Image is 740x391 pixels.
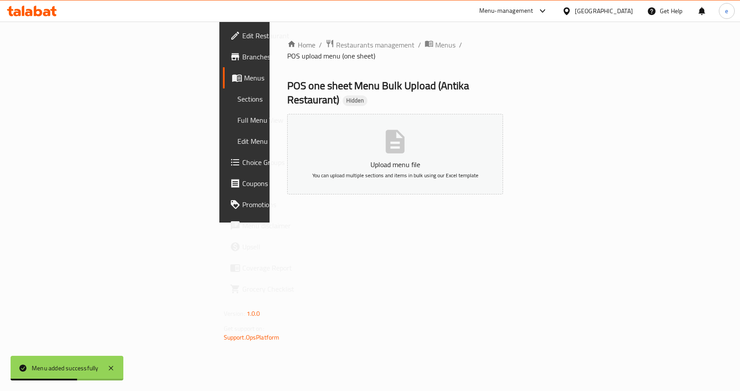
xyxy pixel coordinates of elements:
[242,199,336,210] span: Promotions
[336,40,414,50] span: Restaurants management
[242,30,336,41] span: Edit Restaurant
[242,220,336,231] span: Menu disclaimer
[224,323,264,334] span: Get support on:
[242,178,336,189] span: Coupons
[224,332,280,343] a: Support.OpsPlatform
[287,76,469,110] span: POS one sheet Menu Bulk Upload ( Antika Restaurant )
[343,97,367,104] span: Hidden
[223,278,343,300] a: Grocery Checklist
[425,39,455,51] a: Menus
[230,88,343,110] a: Sections
[237,136,336,146] span: Edit Menu
[224,308,245,319] span: Version:
[479,6,533,16] div: Menu-management
[242,51,336,62] span: Branches
[223,194,343,215] a: Promotions
[287,39,503,61] nav: breadcrumb
[575,6,633,16] div: [GEOGRAPHIC_DATA]
[223,257,343,278] a: Coverage Report
[223,236,343,257] a: Upsell
[32,363,99,373] div: Menu added successfully
[326,39,414,51] a: Restaurants management
[237,94,336,104] span: Sections
[418,40,421,50] li: /
[242,157,336,168] span: Choice Groups
[223,67,343,88] a: Menus
[242,284,336,294] span: Grocery Checklist
[223,152,343,173] a: Choice Groups
[725,6,728,16] span: e
[230,131,343,152] a: Edit Menu
[223,173,343,194] a: Coupons
[435,40,455,50] span: Menus
[343,95,367,106] div: Hidden
[244,73,336,83] span: Menus
[242,241,336,252] span: Upsell
[247,308,260,319] span: 1.0.0
[459,40,462,50] li: /
[301,159,490,170] p: Upload menu file
[287,114,503,194] button: Upload menu fileYou can upload multiple sections and items in bulk using our Excel template
[223,215,343,236] a: Menu disclaimer
[230,110,343,131] a: Full Menu View
[242,263,336,273] span: Coverage Report
[223,46,343,67] a: Branches
[312,170,478,180] span: You can upload multiple sections and items in bulk using our Excel template
[237,115,336,125] span: Full Menu View
[223,25,343,46] a: Edit Restaurant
